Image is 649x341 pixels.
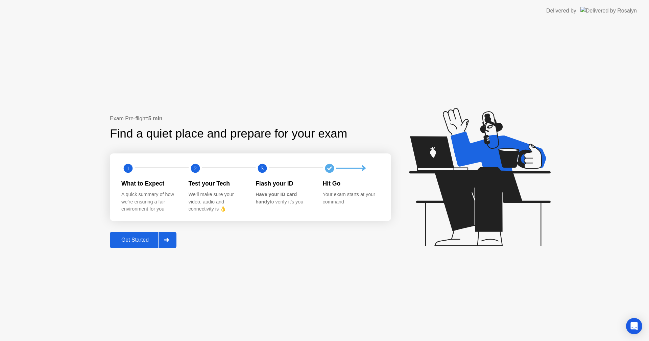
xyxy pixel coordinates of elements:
b: Have your ID card handy [256,192,297,204]
div: Open Intercom Messenger [626,318,642,334]
text: 1 [127,165,129,171]
div: Flash your ID [256,179,312,188]
div: to verify it’s you [256,191,312,205]
div: Find a quiet place and prepare for your exam [110,125,348,143]
button: Get Started [110,232,176,248]
div: Exam Pre-flight: [110,115,391,123]
div: Hit Go [323,179,379,188]
text: 3 [261,165,264,171]
div: Delivered by [546,7,576,15]
div: Get Started [112,237,158,243]
text: 2 [194,165,196,171]
div: Your exam starts at your command [323,191,379,205]
div: We’ll make sure your video, audio and connectivity is 👌 [189,191,245,213]
b: 5 min [148,116,163,121]
div: What to Expect [121,179,178,188]
img: Delivered by Rosalyn [580,7,637,15]
div: A quick summary of how we’re ensuring a fair environment for you [121,191,178,213]
div: Test your Tech [189,179,245,188]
